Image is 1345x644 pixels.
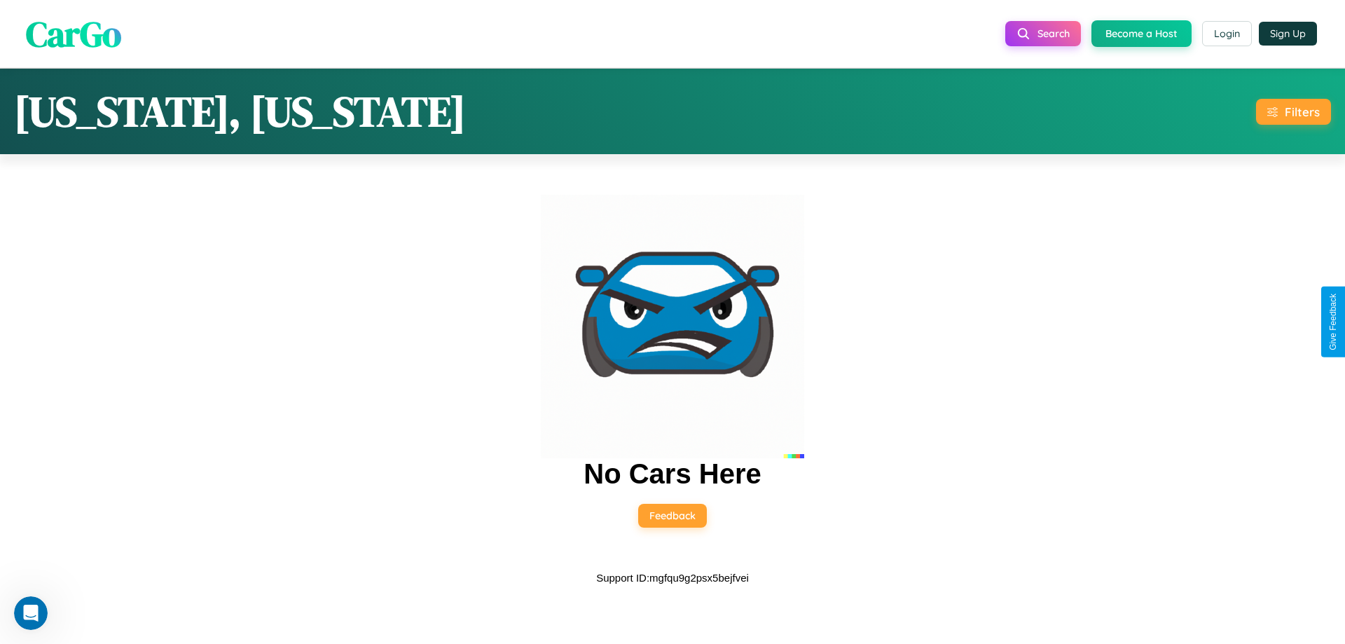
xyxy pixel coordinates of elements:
[1285,104,1320,119] div: Filters
[14,596,48,630] iframe: Intercom live chat
[1259,22,1317,46] button: Sign Up
[1091,20,1192,47] button: Become a Host
[1202,21,1252,46] button: Login
[1328,294,1338,350] div: Give Feedback
[584,458,761,490] h2: No Cars Here
[541,195,804,458] img: car
[596,568,749,587] p: Support ID: mgfqu9g2psx5bejfvei
[1256,99,1331,125] button: Filters
[1005,21,1081,46] button: Search
[26,9,121,57] span: CarGo
[1037,27,1070,40] span: Search
[14,83,466,140] h1: [US_STATE], [US_STATE]
[638,504,707,528] button: Feedback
